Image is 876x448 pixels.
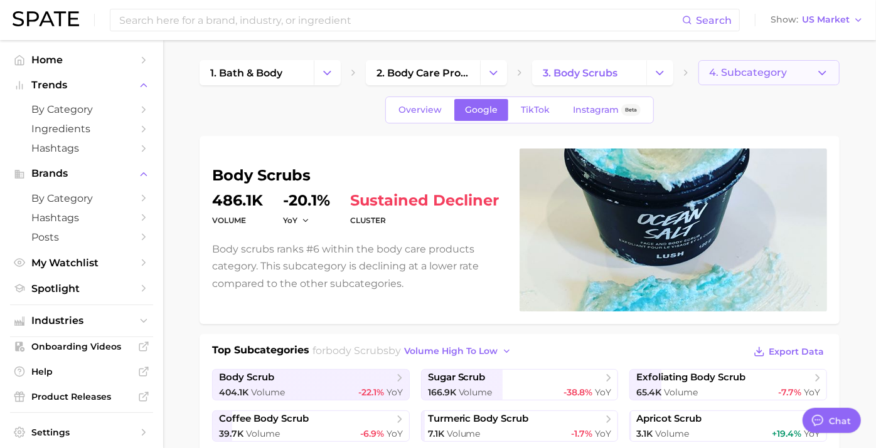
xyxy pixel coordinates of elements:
span: Hashtags [31,142,132,154]
a: 1. bath & body [200,60,314,85]
span: sugar scrub [428,372,486,383]
span: -1.7% [571,428,592,439]
button: Brands [10,164,153,183]
span: 7.1k [428,428,444,439]
a: Overview [388,99,452,121]
a: My Watchlist [10,253,153,273]
span: 2. body care products [377,67,469,79]
span: Spotlight [31,283,132,294]
span: 4. Subcategory [709,67,787,78]
span: Beta [625,105,637,115]
button: YoY [283,215,310,226]
a: coffee body scrub39.7k Volume-6.9% YoY [212,410,410,442]
span: Google [465,105,498,115]
a: InstagramBeta [562,99,651,121]
a: body scrub404.1k Volume-22.1% YoY [212,369,410,400]
span: Brands [31,168,132,179]
span: YoY [595,428,611,439]
span: Trends [31,80,132,91]
h1: Top Subcategories [212,343,309,362]
dt: volume [212,213,263,228]
span: Product Releases [31,391,132,402]
span: YoY [387,428,403,439]
span: for by [313,345,515,357]
a: 2. body care products [366,60,480,85]
span: Volume [655,428,689,439]
span: Home [31,54,132,66]
span: Volume [246,428,280,439]
p: Body scrubs ranks #6 within the body care products category. This subcategory is declining at a l... [212,241,505,292]
dd: 486.1k [212,193,263,208]
span: body scrub [219,372,274,383]
span: Search [696,14,732,26]
a: Hashtags [10,138,153,158]
button: Change Category [480,60,507,85]
span: Volume [447,428,481,439]
dd: -20.1% [283,193,330,208]
button: Trends [10,76,153,95]
a: by Category [10,100,153,119]
a: Hashtags [10,208,153,227]
span: YoY [595,387,611,398]
span: 3. body scrubs [543,67,617,79]
button: Change Category [646,60,673,85]
a: Product Releases [10,387,153,406]
a: Spotlight [10,279,153,298]
span: Show [771,16,798,23]
span: Export Data [769,346,824,357]
a: TikTok [510,99,560,121]
a: sugar scrub166.9k Volume-38.8% YoY [421,369,619,400]
span: volume high to low [405,346,498,357]
a: Help [10,362,153,381]
a: Ingredients [10,119,153,138]
span: Overview [398,105,442,115]
span: +19.4% [772,428,801,439]
span: Instagram [573,105,619,115]
span: -22.1% [358,387,384,398]
span: TikTok [521,105,550,115]
span: -7.7% [778,387,801,398]
span: Hashtags [31,212,132,224]
a: apricot scrub3.1k Volume+19.4% YoY [629,410,827,442]
button: ShowUS Market [767,12,867,28]
button: Export Data [750,343,827,360]
span: by Category [31,192,132,204]
span: YoY [387,387,403,398]
span: body scrubs [326,345,389,357]
span: Volume [251,387,285,398]
button: Industries [10,311,153,330]
span: 404.1k [219,387,248,398]
a: Google [454,99,508,121]
span: turmeric body scrub [428,413,529,425]
img: SPATE [13,11,79,26]
a: Settings [10,423,153,442]
a: exfoliating body scrub65.4k Volume-7.7% YoY [629,369,827,400]
button: 4. Subcategory [698,60,840,85]
a: turmeric body scrub7.1k Volume-1.7% YoY [421,410,619,442]
span: by Category [31,103,132,115]
span: My Watchlist [31,257,132,269]
span: 3.1k [636,428,653,439]
span: YoY [804,387,820,398]
dt: cluster [350,213,499,228]
span: sustained decliner [350,193,499,208]
span: Volume [664,387,698,398]
span: 65.4k [636,387,661,398]
a: Onboarding Videos [10,337,153,356]
span: apricot scrub [636,413,702,425]
a: Posts [10,227,153,247]
span: -6.9% [360,428,384,439]
button: Change Category [314,60,341,85]
span: 166.9k [428,387,456,398]
span: Settings [31,427,132,438]
a: Home [10,50,153,70]
span: Ingredients [31,123,132,135]
span: Posts [31,231,132,243]
span: YoY [283,215,297,226]
span: 1. bath & body [210,67,282,79]
span: US Market [802,16,850,23]
h1: body scrubs [212,168,505,183]
input: Search here for a brand, industry, or ingredient [118,9,682,31]
a: by Category [10,189,153,208]
span: exfoliating body scrub [636,372,745,383]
